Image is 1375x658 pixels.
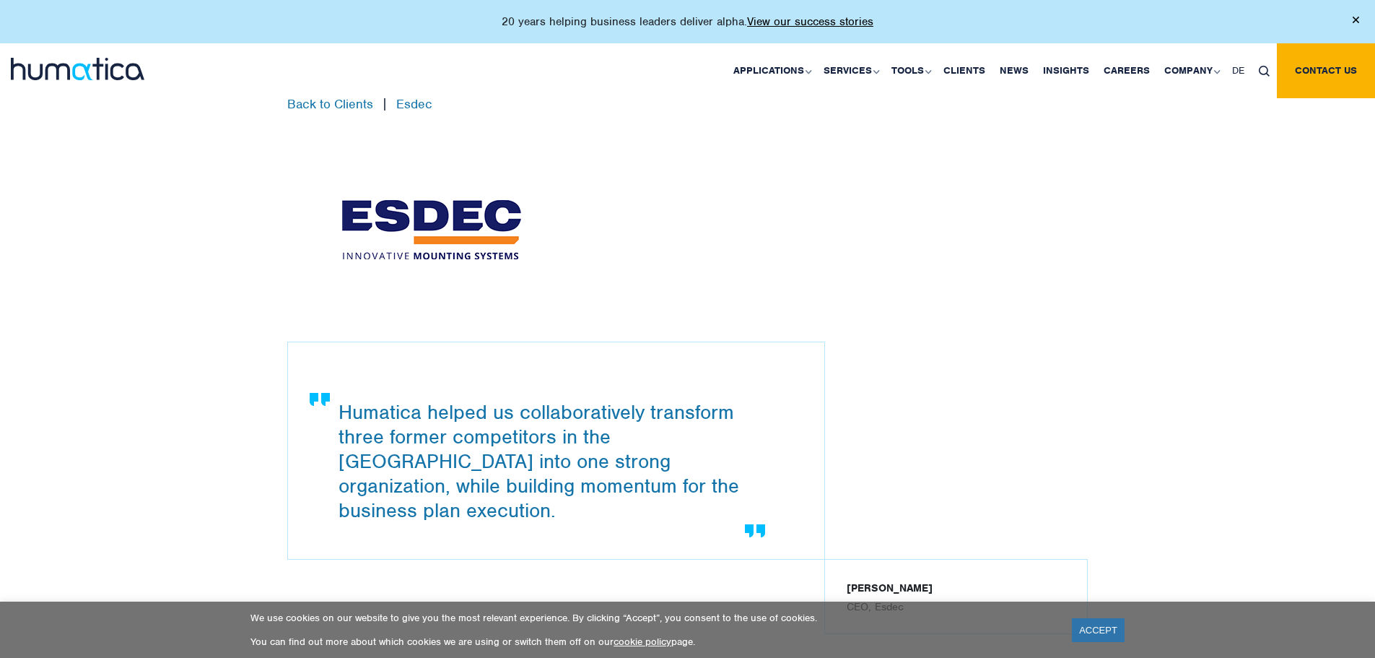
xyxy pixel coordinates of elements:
[992,43,1036,98] a: News
[884,43,936,98] a: Tools
[1036,43,1096,98] a: Insights
[502,14,873,29] p: 20 years helping business leaders deliver alpha.
[847,600,1065,613] h6: CEO, Esdec
[816,43,884,98] a: Services
[287,139,576,320] img: eci
[936,43,992,98] a: Clients
[250,636,1054,648] p: You can find out more about which cookies we are using or switch them off on our page.
[1259,66,1270,77] img: search_icon
[1157,43,1225,98] a: Company
[287,96,373,112] a: Back to Clients
[1232,64,1244,77] span: DE
[1277,43,1375,98] a: Contact us
[1072,618,1125,642] a: ACCEPT
[847,581,1065,594] h2: [PERSON_NAME]
[1096,43,1157,98] a: Careers
[726,43,816,98] a: Applications
[339,400,774,523] p: Humatica helped us collaboratively transform three former competitors in the [GEOGRAPHIC_DATA] in...
[396,96,432,112] a: Esdec
[11,58,144,80] img: logo
[1225,43,1252,98] a: DE
[250,612,1054,624] p: We use cookies on our website to give you the most relevant experience. By clicking “Accept”, you...
[614,636,671,648] a: cookie policy
[747,14,873,29] a: View our success stories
